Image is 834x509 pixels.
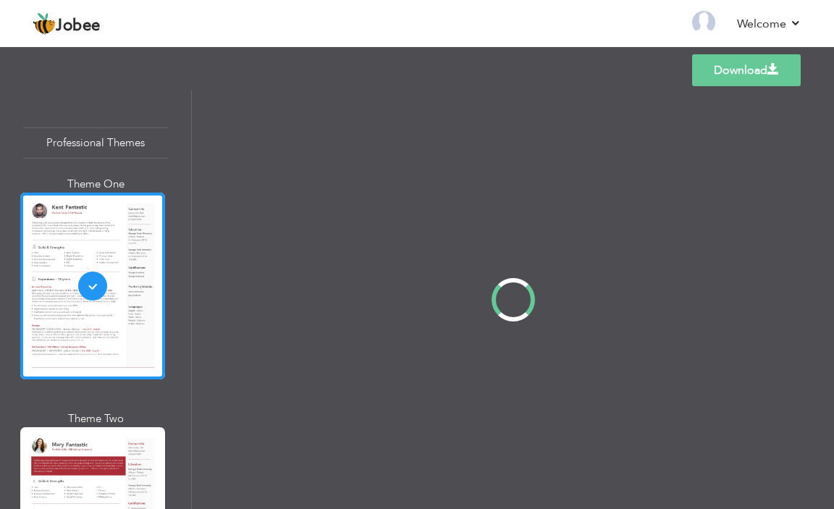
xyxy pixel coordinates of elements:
[692,11,715,34] img: Profile Img
[56,18,101,34] span: Jobee
[692,54,801,86] a: Download
[737,15,801,33] a: Welcome
[33,12,101,35] a: Jobee
[33,12,56,35] img: jobee.io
